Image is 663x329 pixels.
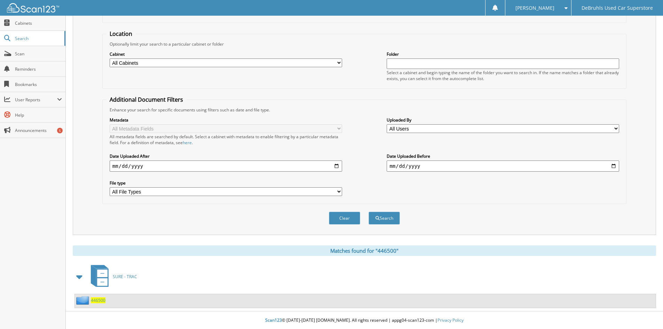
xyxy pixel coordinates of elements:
[106,96,187,103] legend: Additional Document Filters
[437,317,464,323] a: Privacy Policy
[106,30,136,38] legend: Location
[387,160,619,172] input: end
[110,180,342,186] label: File type
[110,134,342,146] div: All metadata fields are searched by default. Select a cabinet with metadata to enable filtering b...
[387,70,619,81] div: Select a cabinet and begin typing the name of the folder you want to search in. If the name match...
[183,140,192,146] a: here
[387,117,619,123] label: Uploaded By
[15,112,62,118] span: Help
[91,297,105,303] a: 446500
[87,263,137,290] a: SURE - TRAC
[113,274,137,280] span: SURE - TRAC
[369,212,400,225] button: Search
[110,160,342,172] input: start
[15,97,57,103] span: User Reports
[329,212,360,225] button: Clear
[106,107,623,113] div: Enhance your search for specific documents using filters such as date and file type.
[15,36,61,41] span: Search
[265,317,282,323] span: Scan123
[76,296,91,305] img: folder2.png
[15,66,62,72] span: Reminders
[515,6,554,10] span: [PERSON_NAME]
[15,81,62,87] span: Bookmarks
[73,245,656,256] div: Matches found for "446500"
[110,153,342,159] label: Date Uploaded After
[110,117,342,123] label: Metadata
[582,6,653,10] span: DeBruhls Used Car Superstore
[7,3,59,13] img: scan123-logo-white.svg
[387,153,619,159] label: Date Uploaded Before
[387,51,619,57] label: Folder
[66,312,663,329] div: © [DATE]-[DATE] [DOMAIN_NAME]. All rights reserved | appg04-scan123-com |
[110,51,342,57] label: Cabinet
[57,128,63,133] div: 5
[15,51,62,57] span: Scan
[15,127,62,133] span: Announcements
[106,41,623,47] div: Optionally limit your search to a particular cabinet or folder
[15,20,62,26] span: Cabinets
